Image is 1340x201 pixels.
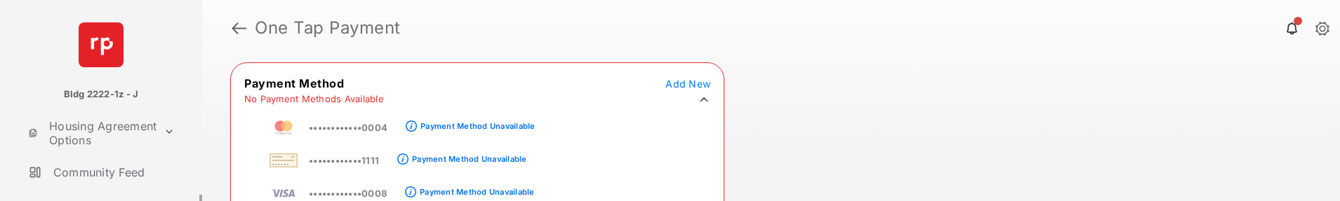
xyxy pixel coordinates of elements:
a: Payment Method Unavailable [409,143,526,167]
span: ••••••••••••0004 [309,122,387,133]
div: Payment Method Unavailable [420,121,535,131]
strong: One Tap Payment [255,20,401,36]
button: Add New [665,76,710,90]
div: Payment Method Unavailable [412,154,526,164]
div: Payment Method Unavailable [420,187,534,197]
p: Bldg 2222-1z - J [64,88,139,102]
span: Add New [665,78,710,90]
a: Housing Agreement Options [22,116,158,150]
span: ••••••••••••0008 [309,188,387,199]
td: No Payment Methods Available [244,92,385,105]
a: Community Feed [22,155,202,189]
span: ••••••••••••1111 [309,155,379,166]
img: svg+xml;base64,PHN2ZyB4bWxucz0iaHR0cDovL3d3dy53My5vcmcvMjAwMC9zdmciIHdpZHRoPSI2NCIgaGVpZ2h0PSI2NC... [79,22,124,67]
a: Payment Method Unavailable [417,110,535,134]
a: Payment Method Unavailable [416,176,534,200]
span: Payment Method [244,76,344,90]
